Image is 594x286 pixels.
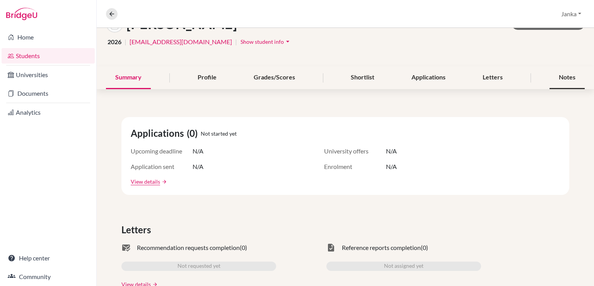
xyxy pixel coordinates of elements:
button: Janka [558,7,585,21]
span: Reference reports completion [342,243,421,252]
a: View details [131,177,160,186]
span: Application sent [131,162,193,171]
div: Profile [188,66,226,89]
a: arrow_forward [160,179,167,184]
span: N/A [386,146,397,156]
span: mark_email_read [121,243,131,252]
div: Grades/Scores [244,66,304,89]
a: Students [2,48,95,64]
span: Enrolment [324,162,386,171]
span: N/A [386,162,397,171]
a: Home [2,29,95,45]
button: Show student infoarrow_drop_down [240,36,292,48]
span: Recommendation requests completion [137,243,240,252]
img: Bridge-U [6,8,37,20]
span: Not started yet [201,129,237,138]
span: (0) [240,243,247,252]
span: N/A [193,146,203,156]
span: Upcoming deadline [131,146,193,156]
span: Show student info [241,38,284,45]
a: Universities [2,67,95,83]
div: Summary [106,66,151,89]
span: Letters [121,223,154,237]
a: Help center [2,250,95,266]
span: Not requested yet [178,262,220,271]
span: N/A [193,162,203,171]
a: [EMAIL_ADDRESS][DOMAIN_NAME] [130,37,232,47]
span: | [235,37,237,47]
span: Applications [131,126,187,140]
span: (0) [421,243,428,252]
span: University offers [324,146,386,156]
span: | [125,37,126,47]
a: Analytics [2,105,95,120]
span: task [326,243,336,252]
span: Not assigned yet [384,262,423,271]
div: Letters [473,66,512,89]
div: Shortlist [341,66,384,89]
a: Documents [2,86,95,101]
div: Applications [402,66,455,89]
span: (0) [187,126,201,140]
a: Community [2,269,95,284]
div: Notes [550,66,585,89]
span: 2026 [108,37,121,47]
i: arrow_drop_down [284,38,292,45]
